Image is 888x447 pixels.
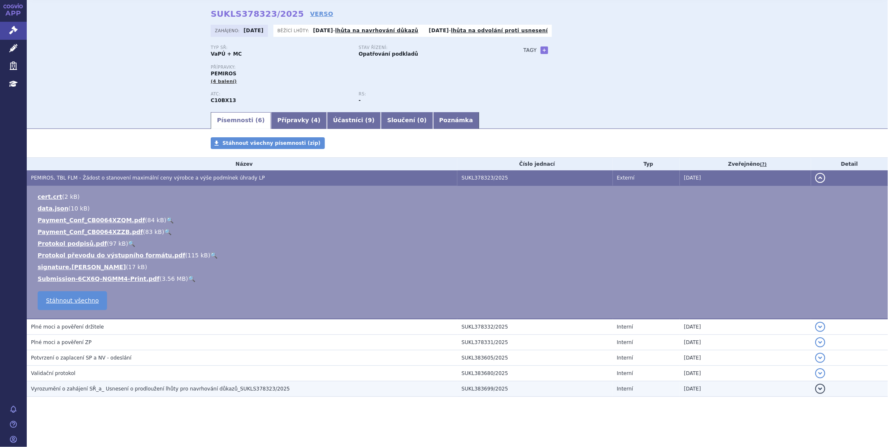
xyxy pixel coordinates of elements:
[109,240,126,247] span: 97 kB
[815,337,825,347] button: detail
[278,27,311,34] span: Běžící lhůty:
[211,137,325,149] a: Stáhnout všechny písemnosti (zip)
[211,65,507,70] p: Přípravky:
[38,275,160,282] a: Submission-6CX6Q-NGMM4-Print.pdf
[429,27,548,34] p: -
[457,319,613,335] td: SUKL378332/2025
[680,319,811,335] td: [DATE]
[451,28,548,33] a: lhůta na odvolání proti usnesení
[211,98,236,103] strong: ROSUVASTATIN, PERINDOPRIL A INDAPAMID
[310,10,333,18] a: VERSO
[617,355,633,361] span: Interní
[314,117,318,123] span: 4
[760,162,767,167] abbr: (?)
[815,322,825,332] button: detail
[38,229,143,235] a: Payment_Conf_CB0064XZZB.pdf
[457,170,613,186] td: SUKL378323/2025
[429,28,449,33] strong: [DATE]
[38,204,880,213] li: ( )
[457,158,613,170] th: Číslo jednací
[38,193,62,200] a: cert.crt
[457,350,613,366] td: SUKL383605/2025
[31,386,290,392] span: Vyrozumění o zahájení SŘ_a_ Usnesení o prodloužení lhůty pro navrhování důkazů_SUKLS378323/2025
[420,117,424,123] span: 0
[211,92,350,97] p: ATC:
[64,193,77,200] span: 2 kB
[457,381,613,397] td: SUKL383699/2025
[359,92,498,97] p: RS:
[457,335,613,350] td: SUKL378331/2025
[680,158,811,170] th: Zveřejněno
[811,158,888,170] th: Detail
[617,175,635,181] span: Externí
[433,112,480,129] a: Poznámka
[38,275,880,283] li: ( )
[617,386,633,392] span: Interní
[38,263,880,271] li: ( )
[617,339,633,345] span: Interní
[359,45,498,50] p: Stav řízení:
[368,117,372,123] span: 9
[188,275,195,282] a: 🔍
[215,27,241,34] span: Zahájeno:
[128,264,145,270] span: 17 kB
[617,370,633,376] span: Interní
[38,251,880,259] li: ( )
[145,229,162,235] span: 83 kB
[38,291,107,310] a: Stáhnout všechno
[680,170,811,186] td: [DATE]
[815,173,825,183] button: detail
[359,51,418,57] strong: Opatřování podkladů
[211,51,242,57] strong: VaPÚ + MC
[680,381,811,397] td: [DATE]
[27,158,457,170] th: Název
[38,216,880,224] li: ( )
[457,366,613,381] td: SUKL383680/2025
[244,28,264,33] strong: [DATE]
[211,45,350,50] p: Typ SŘ:
[38,193,880,201] li: ( )
[38,239,880,248] li: ( )
[128,240,135,247] a: 🔍
[164,229,171,235] a: 🔍
[38,205,69,212] a: data.json
[211,112,271,129] a: Písemnosti (6)
[38,264,126,270] a: signature.[PERSON_NAME]
[617,324,633,330] span: Interní
[613,158,680,170] th: Typ
[38,228,880,236] li: ( )
[815,353,825,363] button: detail
[38,217,145,223] a: Payment_Conf_CB0064XZQM.pdf
[335,28,418,33] a: lhůta na navrhování důkazů
[680,366,811,381] td: [DATE]
[815,368,825,378] button: detail
[147,217,164,223] span: 84 kB
[381,112,433,129] a: Sloučení (0)
[680,350,811,366] td: [DATE]
[38,252,185,259] a: Protokol převodu do výstupního formátu.pdf
[680,335,811,350] td: [DATE]
[815,384,825,394] button: detail
[523,45,537,55] h3: Tagy
[31,324,104,330] span: Plné moci a pověření držitele
[359,98,361,103] strong: -
[31,370,76,376] span: Validační protokol
[71,205,87,212] span: 10 kB
[327,112,381,129] a: Účastníci (9)
[211,9,304,19] strong: SUKLS378323/2025
[162,275,186,282] span: 3.56 MB
[38,240,107,247] a: Protokol podpisů.pdf
[258,117,262,123] span: 6
[31,355,131,361] span: Potvrzení o zaplacení SP a NV - odeslání
[271,112,327,129] a: Přípravky (4)
[31,175,265,181] span: PEMIROS, TBL FLM - Žádost o stanovení maximální ceny výrobce a výše podmínek úhrady LP
[31,339,92,345] span: Plné moci a pověření ZP
[541,46,548,54] a: +
[211,71,236,77] span: PEMIROS
[210,252,217,259] a: 🔍
[211,79,237,84] span: (4 balení)
[313,27,418,34] p: -
[313,28,333,33] strong: [DATE]
[222,140,321,146] span: Stáhnout všechny písemnosti (zip)
[166,217,174,223] a: 🔍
